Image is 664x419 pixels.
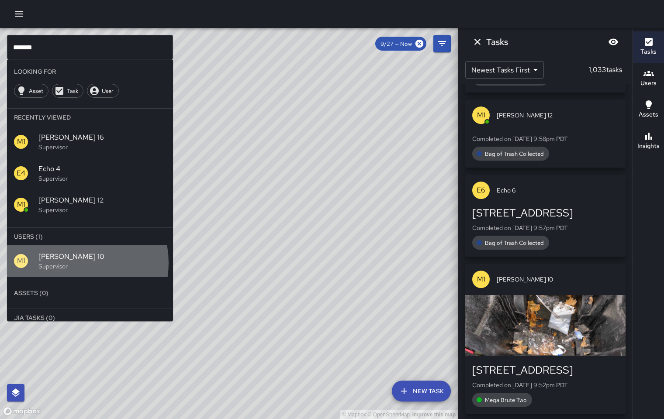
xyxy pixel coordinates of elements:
[38,132,166,143] span: [PERSON_NAME] 16
[497,111,619,120] span: [PERSON_NAME] 12
[633,126,664,157] button: Insights
[17,168,25,179] p: E4
[62,87,83,95] span: Task
[375,37,426,51] div: 9/27 — Now
[640,79,657,88] h6: Users
[465,264,626,414] button: M1[PERSON_NAME] 10[STREET_ADDRESS]Completed on [DATE] 9:52pm PDTMega Brute Two
[497,275,619,284] span: [PERSON_NAME] 10
[477,185,485,196] p: E6
[465,100,626,168] button: M1[PERSON_NAME] 12Completed on [DATE] 9:58pm PDTBag of Trash Collected
[38,251,166,262] span: [PERSON_NAME] 10
[38,164,166,174] span: Echo 4
[472,363,619,377] div: [STREET_ADDRESS]
[38,195,166,206] span: [PERSON_NAME] 12
[472,134,619,143] p: Completed on [DATE] 9:58pm PDT
[375,40,417,48] span: 9/27 — Now
[486,35,508,49] h6: Tasks
[7,245,173,277] div: M1[PERSON_NAME] 10Supervisor
[477,274,485,285] p: M1
[637,141,660,151] h6: Insights
[24,87,48,95] span: Asset
[7,309,173,326] li: Jia Tasks (0)
[480,150,549,158] span: Bag of Trash Collected
[477,110,485,120] p: M1
[472,223,619,232] p: Completed on [DATE] 9:57pm PDT
[7,189,173,220] div: M1[PERSON_NAME] 12Supervisor
[38,174,166,183] p: Supervisor
[633,63,664,94] button: Users
[14,84,48,98] div: Asset
[7,109,173,126] li: Recently Viewed
[17,137,25,147] p: M1
[38,262,166,271] p: Supervisor
[497,186,619,195] span: Echo 6
[465,61,544,79] div: Newest Tasks First
[585,65,626,75] p: 1,033 tasks
[38,143,166,151] p: Supervisor
[469,33,486,51] button: Dismiss
[7,284,173,302] li: Assets (0)
[38,206,166,214] p: Supervisor
[97,87,118,95] span: User
[392,381,451,402] button: New Task
[633,94,664,126] button: Assets
[433,35,451,52] button: Filters
[7,158,173,189] div: E4Echo 4Supervisor
[87,84,119,98] div: User
[465,175,626,257] button: E6Echo 6[STREET_ADDRESS]Completed on [DATE] 9:57pm PDTBag of Trash Collected
[17,256,25,266] p: M1
[633,31,664,63] button: Tasks
[472,381,619,389] p: Completed on [DATE] 9:52pm PDT
[7,63,173,80] li: Looking For
[640,47,657,57] h6: Tasks
[17,199,25,210] p: M1
[480,239,549,247] span: Bag of Trash Collected
[7,126,173,158] div: M1[PERSON_NAME] 16Supervisor
[472,206,619,220] div: [STREET_ADDRESS]
[480,396,532,404] span: Mega Brute Two
[52,84,83,98] div: Task
[7,228,173,245] li: Users (1)
[605,33,622,51] button: Blur
[639,110,658,120] h6: Assets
